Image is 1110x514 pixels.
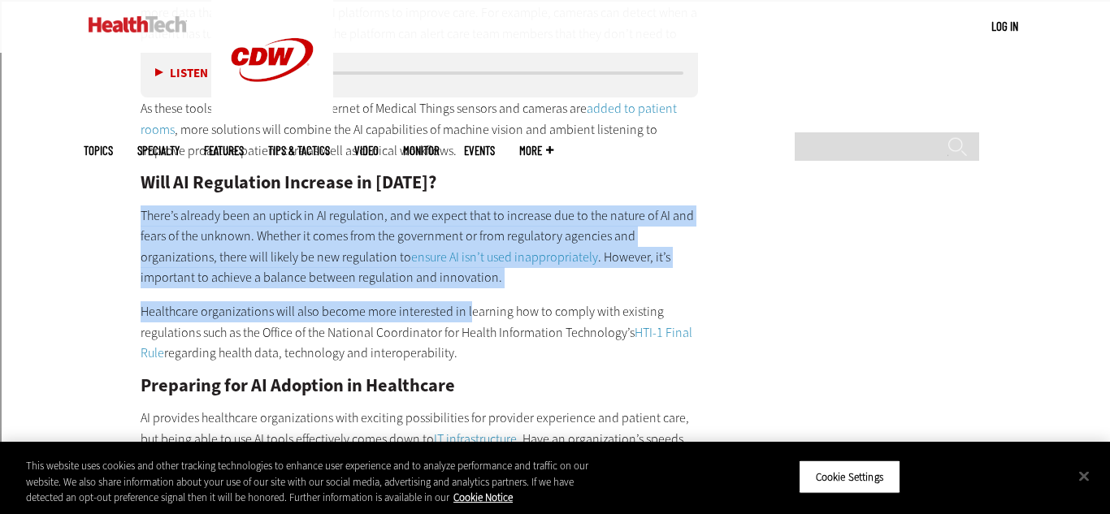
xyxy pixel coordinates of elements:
[7,6,340,21] div: Home
[453,490,513,504] a: More information about your privacy
[84,145,113,157] span: Topics
[991,19,1018,33] a: Log in
[991,18,1018,35] div: User menu
[7,52,1103,67] div: Sort New > Old
[137,145,180,157] span: Specialty
[89,16,187,32] img: Home
[7,67,1103,81] div: Move To ...
[519,145,553,157] span: More
[799,460,900,494] button: Cookie Settings
[268,145,330,157] a: Tips & Tactics
[7,37,1103,52] div: Sort A > Z
[7,96,1103,110] div: Options
[204,145,244,157] a: Features
[354,145,379,157] a: Video
[464,145,495,157] a: Events
[211,107,333,124] a: CDW
[26,458,610,506] div: This website uses cookies and other tracking technologies to enhance user experience and to analy...
[7,110,1103,125] div: Sign out
[1066,458,1102,494] button: Close
[403,145,440,157] a: MonITor
[7,81,1103,96] div: Delete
